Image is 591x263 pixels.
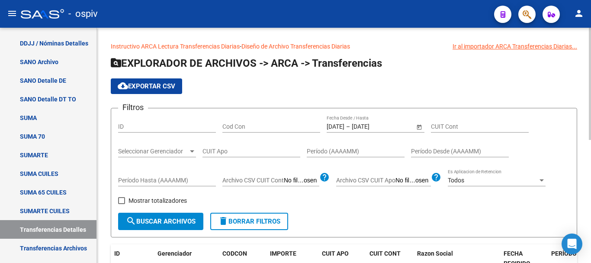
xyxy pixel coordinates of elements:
[114,250,120,257] span: ID
[284,177,319,185] input: Archivo CSV CUIT Cont
[118,81,128,91] mat-icon: cloud_download
[322,250,349,257] span: CUIT APO
[448,177,464,184] span: Todos
[111,42,577,51] p: -
[574,8,584,19] mat-icon: person
[210,213,288,230] button: Borrar Filtros
[157,250,192,257] span: Gerenciador
[241,43,350,50] a: Diseño de Archivo Transferencias Diarias
[270,250,296,257] span: IMPORTE
[7,8,17,19] mat-icon: menu
[218,216,228,226] mat-icon: delete
[222,250,247,257] span: CODCON
[128,195,187,206] span: Mostrar totalizadores
[336,177,395,184] span: Archivo CSV CUIT Apo
[218,218,280,225] span: Borrar Filtros
[346,123,350,130] span: –
[68,4,98,23] span: - ospiv
[118,101,148,114] h3: Filtros
[118,82,175,90] span: Exportar CSV
[118,213,203,230] button: Buscar Archivos
[453,42,577,51] div: Ir al importador ARCA Transferencias Diarias...
[431,172,441,182] mat-icon: help
[111,43,240,50] a: Instructivo ARCA Lectura Transferencias Diarias
[126,218,196,225] span: Buscar Archivos
[551,250,577,257] span: PERÍODO
[126,216,136,226] mat-icon: search
[327,123,344,130] input: Start date
[562,234,582,254] div: Open Intercom Messenger
[369,250,401,257] span: CUIT CONT
[352,123,394,130] input: End date
[222,177,284,184] span: Archivo CSV CUIT Cont
[417,250,453,257] span: Razon Social
[414,122,424,131] button: Open calendar
[118,148,188,155] span: Seleccionar Gerenciador
[111,78,182,94] button: Exportar CSV
[395,177,431,185] input: Archivo CSV CUIT Apo
[319,172,330,182] mat-icon: help
[111,57,382,69] span: EXPLORADOR DE ARCHIVOS -> ARCA -> Transferencias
